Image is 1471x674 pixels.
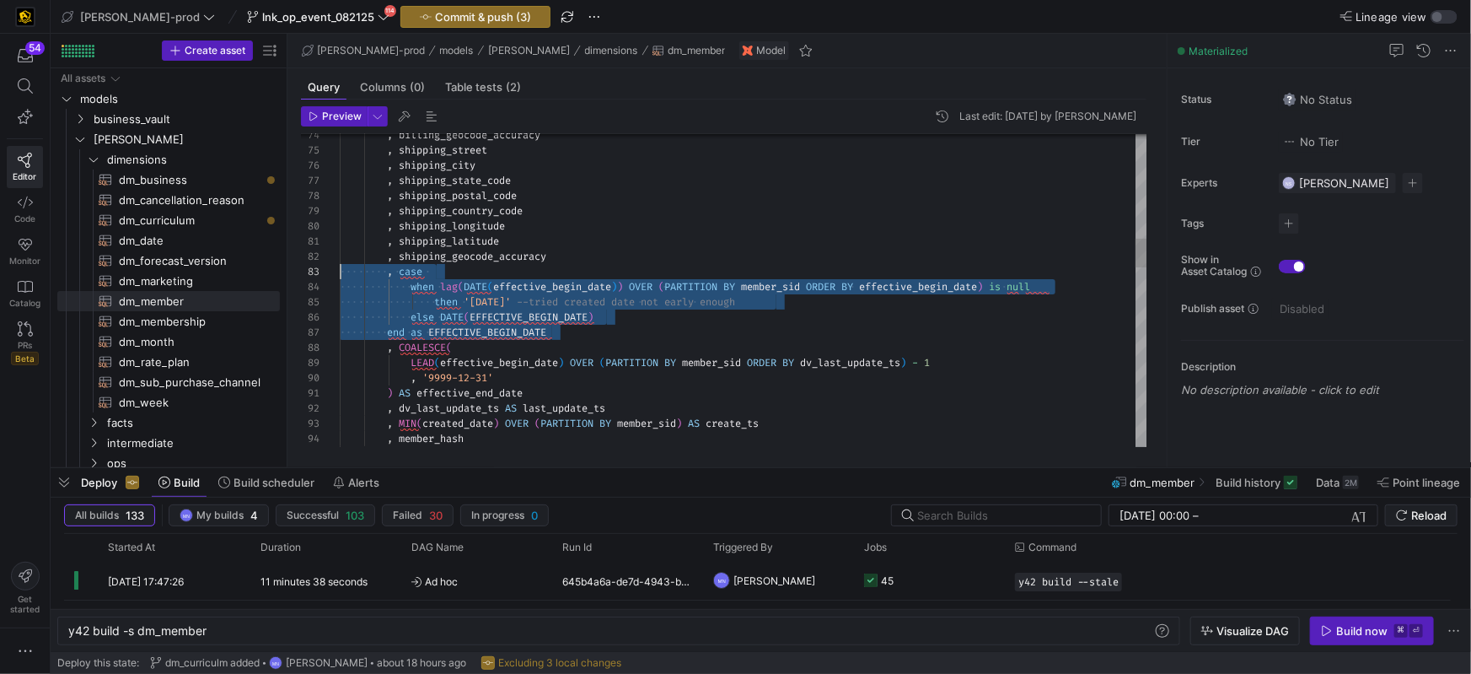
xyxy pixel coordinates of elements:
[1216,624,1289,638] span: Visualize DAG
[1370,468,1468,497] button: Point lineage
[399,386,411,400] span: AS
[180,509,193,522] div: MN
[399,159,475,172] span: shipping_city
[387,432,393,445] span: ,
[57,230,280,251] a: dm_date​​​​​​​​​​
[7,555,43,621] button: Getstarted
[57,89,280,109] div: Press SPACE to select this row.
[119,353,260,372] span: dm_rate_plan​​​​​​​​​​
[260,542,301,553] span: Duration
[162,40,253,61] button: Create asset
[658,280,664,294] span: (
[7,230,43,272] a: Monitor
[1283,93,1352,106] span: No Status
[348,476,379,489] span: Alerts
[1216,476,1280,489] span: Build history
[706,417,759,430] span: create_ts
[1283,135,1339,148] span: No Tier
[301,234,319,249] div: 81
[322,111,362,122] span: Preview
[75,510,119,521] span: All builds
[301,264,319,279] div: 83
[17,8,34,25] img: https://storage.googleapis.com/y42-prod-data-exchange/images/uAsz27BndGEK0hZWDFeOjoxA7jCwgK9jE472...
[57,271,280,291] a: dm_marketing​​​​​​​​​​
[558,356,564,369] span: )
[1343,476,1359,489] div: 2M
[57,291,280,311] a: dm_member​​​​​​​​​​
[493,417,499,430] span: )
[668,45,725,57] span: dm_member
[108,575,184,588] span: [DATE] 17:47:26
[723,280,735,294] span: BY
[151,468,207,497] button: Build
[399,174,511,187] span: shipping_state_code
[119,272,260,291] span: dm_marketing​​​​​​​​​​
[301,446,319,461] div: 95
[1028,542,1076,553] span: Command
[552,561,703,600] div: 645b4a6a-de7d-4943-b795-e8865604af93
[146,652,470,674] button: dm_curriculm addedMN[PERSON_NAME]about 18 hours ago
[806,280,835,294] span: ORDER
[416,417,422,430] span: (
[119,312,260,332] span: dm_membership​​​​​​​​​​
[1181,303,1244,315] span: Publish asset
[9,298,40,308] span: Catalog
[7,146,43,188] a: Editor
[1279,89,1356,111] button: No statusNo Status
[7,40,43,71] button: 54
[57,311,280,332] a: dm_membership​​​​​​​​​​
[440,280,458,294] span: lag
[1336,624,1388,638] div: Build now
[864,542,887,553] span: Jobs
[387,265,393,278] span: ,
[436,40,478,61] button: models
[416,386,523,400] span: effective_end_date
[57,392,280,412] div: Press SPACE to select this row.
[1181,383,1464,396] p: No description available - click to edit
[387,250,393,263] span: ,
[57,392,280,412] a: dm_week​​​​​​​​​​
[301,325,319,340] div: 87
[399,250,546,263] span: shipping_geocode_accuracy
[387,235,393,248] span: ,
[1018,576,1119,588] span: y42 build --stale
[57,352,280,372] a: dm_rate_plan​​​​​​​​​​
[57,372,280,392] div: Press SPACE to select this row.
[1393,476,1460,489] span: Point lineage
[57,210,280,230] a: dm_curriculum​​​​​​​​​​
[484,40,574,61] button: [PERSON_NAME]
[13,171,37,181] span: Editor
[1356,10,1427,24] span: Lineage view
[488,45,570,57] span: [PERSON_NAME]
[57,190,280,210] a: dm_cancellation_reason​​​​​​​​​​
[325,468,387,497] button: Alerts
[446,341,452,354] span: (
[841,280,853,294] span: BY
[505,402,517,415] span: AS
[80,89,277,109] span: models
[399,417,416,430] span: MIN
[14,213,35,224] span: Code
[399,143,487,157] span: shipping_street
[107,413,277,433] span: facts
[411,280,434,294] span: when
[57,251,280,271] div: Press SPACE to select this row.
[428,326,546,339] span: EFFECTIVE_BEGIN_DATE
[1181,94,1265,105] span: Status
[1283,93,1297,106] img: No status
[387,402,393,415] span: ,
[1181,254,1247,278] span: Show in Asset Catalog
[301,173,319,188] div: 77
[440,356,558,369] span: effective_begin_date
[924,356,930,369] span: 1
[119,191,260,210] span: dm_cancellation_reason​​​​​​​​​​
[1193,509,1199,522] span: –
[552,601,703,639] div: 3c4c233d-941b-4710-ae4f-cd5b0b5cc9e7
[57,190,280,210] div: Press SPACE to select this row.
[211,468,322,497] button: Build scheduler
[301,386,319,401] div: 91
[1181,218,1265,229] span: Tags
[440,310,464,324] span: DATE
[399,402,499,415] span: dv_last_update_ts
[445,82,521,93] span: Table tests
